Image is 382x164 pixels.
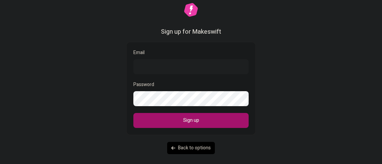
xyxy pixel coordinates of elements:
[161,28,221,36] h1: Sign up for Makeswift
[133,59,249,74] input: Email
[133,49,249,56] p: Email
[167,142,215,154] button: Back to options
[178,144,211,152] span: Back to options
[183,117,199,124] span: Sign up
[133,81,154,88] p: Password
[133,113,249,128] button: Sign up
